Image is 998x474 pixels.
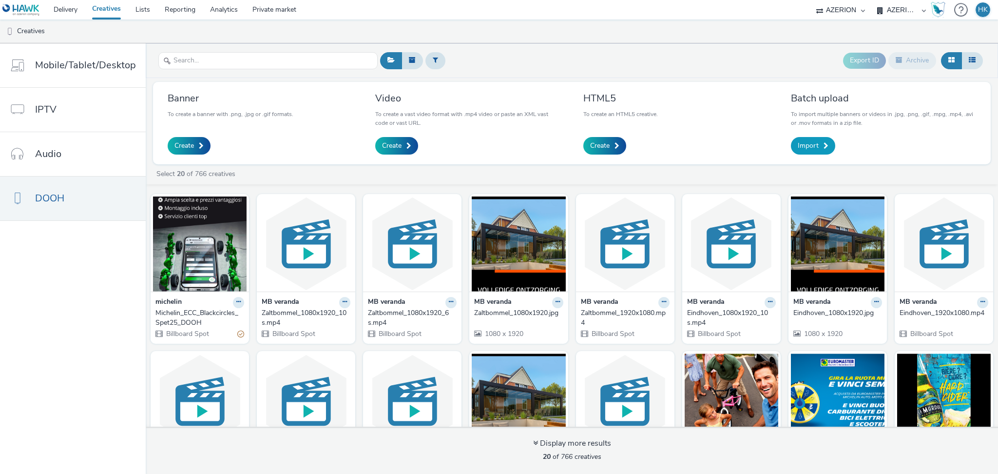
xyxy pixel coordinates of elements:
[474,308,559,318] div: Zaltbommel_1080x1920.jpg
[578,354,672,449] img: Deventer_1080x1920_6s.mp4 visual
[375,137,418,155] a: Create
[961,52,983,69] button: Table
[168,137,211,155] a: Create
[685,197,778,292] img: Eindhoven_1080x1920_10s.mp4 visual
[237,329,244,339] div: Partially valid
[484,329,523,338] span: 1080 x 1920
[365,197,459,292] img: Zaltbommel_1080x1920_6s.mp4 visual
[581,297,618,308] strong: MB veranda
[5,27,15,37] img: dooh
[168,92,293,105] h3: Banner
[685,354,778,449] img: Michelin_Norauto_JuilletAout2025 visual
[368,308,453,328] div: Zaltbommel_1080x1920_6s.mp4
[793,297,831,308] strong: MB veranda
[900,308,988,318] a: Eindhoven_1920x1080.mp4
[262,308,350,328] a: Zaltbommel_1080x1920_10s.mp4
[155,297,182,308] strong: michelin
[2,4,40,16] img: undefined Logo
[798,141,819,151] span: Import
[543,452,551,461] strong: 20
[165,329,209,338] span: Billboard Spot
[583,92,658,105] h3: HTML5
[583,137,626,155] a: Create
[578,197,672,292] img: Zaltbommel_1920x1080.mp4 visual
[591,329,634,338] span: Billboard Spot
[793,308,878,318] div: Eindhoven_1080x1920.jpg
[897,197,991,292] img: Eindhoven_1920x1080.mp4 visual
[687,308,776,328] a: Eindhoven_1080x1920_10s.mp4
[687,297,725,308] strong: MB veranda
[583,110,658,118] p: To create an HTML5 creative.
[687,308,772,328] div: Eindhoven_1080x1920_10s.mp4
[375,110,560,127] p: To create a vast video format with .mp4 video or paste an XML vast code or vast URL.
[543,452,601,461] span: of 766 creatives
[900,297,937,308] strong: MB veranda
[174,141,194,151] span: Create
[533,438,611,449] div: Display more results
[262,308,346,328] div: Zaltbommel_1080x1920_10s.mp4
[472,354,565,449] img: Deventer_1080x1920.jpg visual
[177,169,185,178] strong: 20
[153,354,247,449] img: Eindhoven_1080x1920_6s.mp4 visual
[931,2,945,18] img: Hawk Academy
[35,147,61,161] span: Audio
[153,197,247,292] img: Michelin_ECC_Blackcircles_Spet25_DOOH visual
[375,92,560,105] h3: Video
[168,110,293,118] p: To create a banner with .png, .jpg or .gif formats.
[271,329,315,338] span: Billboard Spot
[158,52,378,69] input: Search...
[590,141,610,151] span: Create
[262,297,299,308] strong: MB veranda
[909,329,953,338] span: Billboard Spot
[897,354,991,449] img: LaMordue_DOOh_Video_Adgency visual
[900,308,984,318] div: Eindhoven_1920x1080.mp4
[155,308,240,328] div: Michelin_ECC_Blackcircles_Spet25_DOOH
[35,191,64,205] span: DOOH
[474,308,563,318] a: Zaltbommel_1080x1920.jpg
[931,2,949,18] a: Hawk Academy
[791,137,835,155] a: Import
[155,308,244,328] a: Michelin_ECC_Blackcircles_Spet25_DOOH
[35,58,136,72] span: Mobile/Tablet/Desktop
[365,354,459,449] img: Deventer_1080x1920_10s.mp4 visual
[368,297,405,308] strong: MB veranda
[791,92,976,105] h3: Batch upload
[378,329,422,338] span: Billboard Spot
[791,110,976,127] p: To import multiple banners or videos in .jpg, .png, .gif, .mpg, .mp4, .avi or .mov formats in a z...
[581,308,670,328] a: Zaltbommel_1920x1080.mp4
[791,197,884,292] img: Eindhoven_1080x1920.jpg visual
[581,308,666,328] div: Zaltbommel_1920x1080.mp4
[888,52,936,69] button: Archive
[35,102,57,117] span: IPTV
[259,197,353,292] img: Zaltbommel_1080x1920_10s.mp4 visual
[472,197,565,292] img: Zaltbommel_1080x1920.jpg visual
[382,141,402,151] span: Create
[978,2,988,17] div: HK
[155,169,239,178] a: Select of 766 creatives
[697,329,741,338] span: Billboard Spot
[793,308,882,318] a: Eindhoven_1080x1920.jpg
[368,308,457,328] a: Zaltbommel_1080x1920_6s.mp4
[259,354,353,449] img: Deventer_1920x1080.mp4 visual
[474,297,512,308] strong: MB veranda
[941,52,962,69] button: Grid
[791,354,884,449] img: Michelin_Juillet2025_1920x1080_Euromaster visual
[843,53,886,68] button: Export ID
[803,329,843,338] span: 1080 x 1920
